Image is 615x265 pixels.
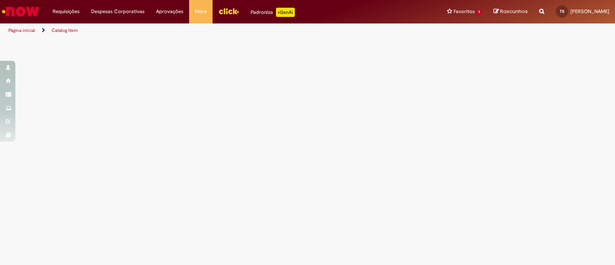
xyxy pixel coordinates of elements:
[494,8,528,15] a: Rascunhos
[218,5,239,17] img: click_logo_yellow_360x200.png
[476,9,482,15] span: 1
[454,8,475,15] span: Favoritos
[276,8,295,17] p: +GenAi
[1,4,40,19] img: ServiceNow
[52,27,78,33] a: Catalog Item
[500,8,528,15] span: Rascunhos
[195,8,207,15] span: More
[53,8,80,15] span: Requisições
[6,23,404,38] ul: Trilhas de página
[8,27,35,33] a: Página inicial
[156,8,183,15] span: Aprovações
[251,8,295,17] div: Padroniza
[91,8,145,15] span: Despesas Corporativas
[570,8,609,15] span: [PERSON_NAME]
[560,9,564,14] span: TS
